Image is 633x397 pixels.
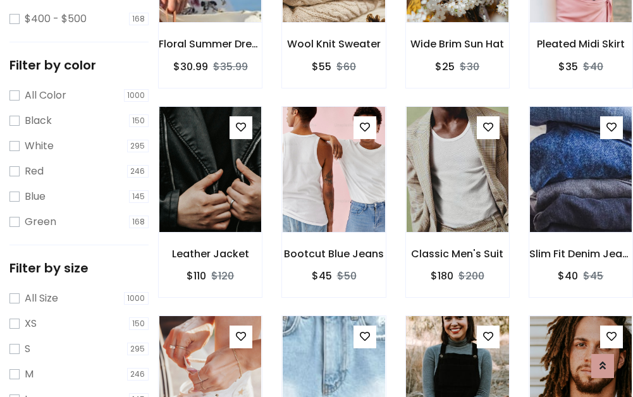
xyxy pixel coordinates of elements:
[129,114,149,127] span: 150
[583,269,603,283] del: $45
[213,59,248,74] del: $35.99
[337,269,357,283] del: $50
[406,248,509,260] h6: Classic Men's Suit
[159,38,262,50] h6: Floral Summer Dress
[558,61,578,73] h6: $35
[558,270,578,282] h6: $40
[435,61,455,73] h6: $25
[129,317,149,330] span: 150
[187,270,206,282] h6: $110
[127,368,149,381] span: 246
[529,38,632,50] h6: Pleated Midi Skirt
[406,38,509,50] h6: Wide Brim Sun Hat
[460,59,479,74] del: $30
[25,164,44,179] label: Red
[9,58,149,73] h5: Filter by color
[25,113,52,128] label: Black
[129,190,149,203] span: 145
[25,367,34,382] label: M
[127,140,149,152] span: 295
[282,38,385,50] h6: Wool Knit Sweater
[211,269,234,283] del: $120
[583,59,603,74] del: $40
[25,341,30,357] label: S
[127,343,149,355] span: 295
[25,189,46,204] label: Blue
[25,214,56,229] label: Green
[173,61,208,73] h6: $30.99
[127,165,149,178] span: 246
[124,292,149,305] span: 1000
[25,316,37,331] label: XS
[25,291,58,306] label: All Size
[312,61,331,73] h6: $55
[336,59,356,74] del: $60
[25,138,54,154] label: White
[25,88,66,103] label: All Color
[312,270,332,282] h6: $45
[458,269,484,283] del: $200
[529,248,632,260] h6: Slim Fit Denim Jeans
[282,248,385,260] h6: Bootcut Blue Jeans
[129,216,149,228] span: 168
[25,11,87,27] label: $400 - $500
[124,89,149,102] span: 1000
[431,270,453,282] h6: $180
[159,248,262,260] h6: Leather Jacket
[9,260,149,276] h5: Filter by size
[129,13,149,25] span: 168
